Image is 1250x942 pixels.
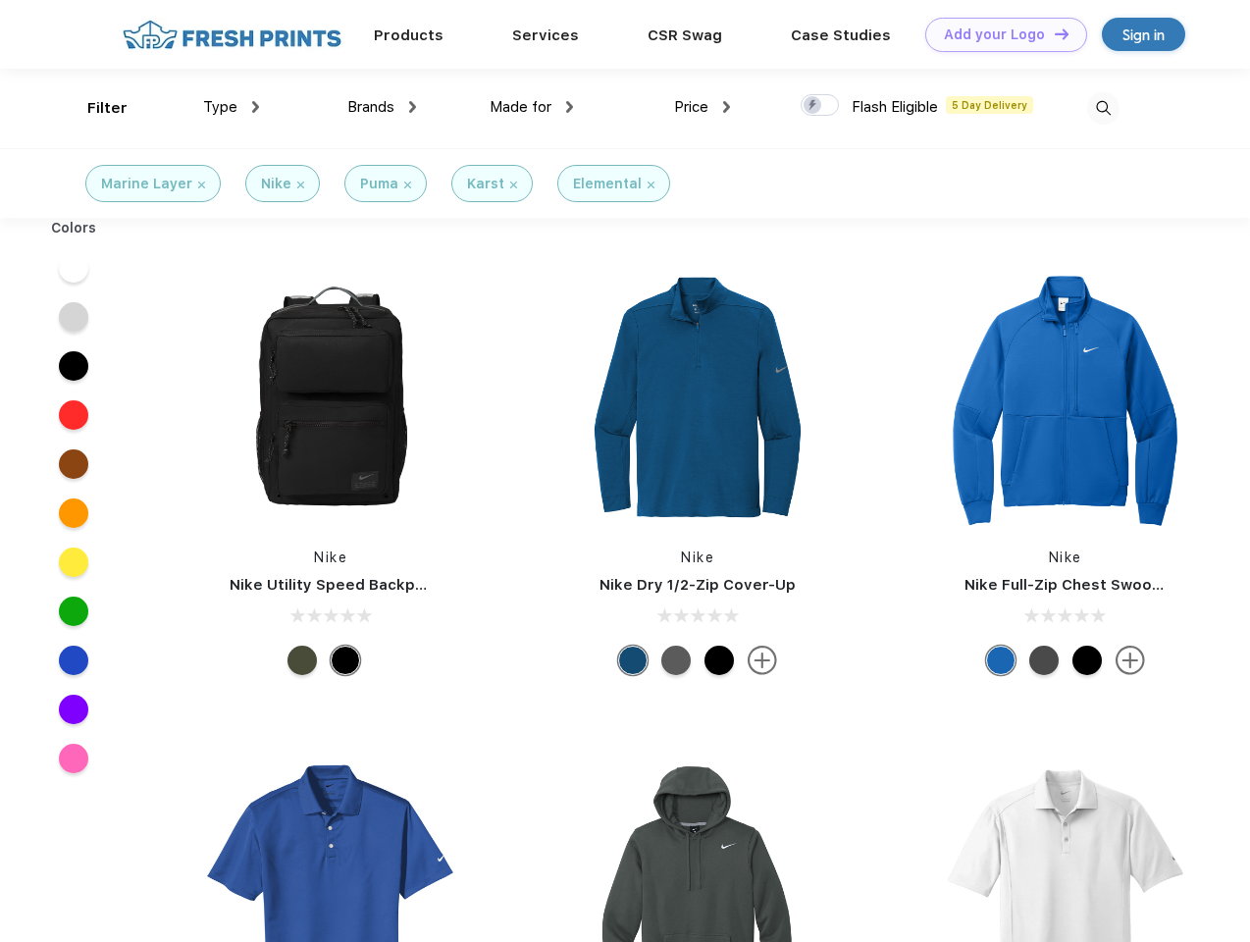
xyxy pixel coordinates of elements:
[986,646,1016,675] div: Royal
[198,182,205,188] img: filter_cancel.svg
[599,576,796,594] a: Nike Dry 1/2-Zip Cover-Up
[704,646,734,675] div: Black
[510,182,517,188] img: filter_cancel.svg
[297,182,304,188] img: filter_cancel.svg
[117,18,347,52] img: fo%20logo%202.webp
[944,26,1045,43] div: Add your Logo
[101,174,192,194] div: Marine Layer
[674,98,708,116] span: Price
[1116,646,1145,675] img: more.svg
[252,101,259,113] img: dropdown.png
[648,26,722,44] a: CSR Swag
[1087,92,1120,125] img: desktop_search.svg
[261,174,291,194] div: Nike
[200,267,461,528] img: func=resize&h=266
[1072,646,1102,675] div: Black
[567,267,828,528] img: func=resize&h=266
[490,98,551,116] span: Made for
[1102,18,1185,51] a: Sign in
[1055,28,1068,39] img: DT
[661,646,691,675] div: Black Heather
[648,182,654,188] img: filter_cancel.svg
[618,646,648,675] div: Gym Blue
[748,646,777,675] img: more.svg
[467,174,504,194] div: Karst
[935,267,1196,528] img: func=resize&h=266
[347,98,394,116] span: Brands
[230,576,442,594] a: Nike Utility Speed Backpack
[87,97,128,120] div: Filter
[287,646,317,675] div: Cargo Khaki
[723,101,730,113] img: dropdown.png
[573,174,642,194] div: Elemental
[331,646,360,675] div: Black
[852,98,938,116] span: Flash Eligible
[964,576,1225,594] a: Nike Full-Zip Chest Swoosh Jacket
[314,549,347,565] a: Nike
[1122,24,1165,46] div: Sign in
[36,218,112,238] div: Colors
[681,549,714,565] a: Nike
[374,26,443,44] a: Products
[360,174,398,194] div: Puma
[409,101,416,113] img: dropdown.png
[512,26,579,44] a: Services
[404,182,411,188] img: filter_cancel.svg
[946,96,1033,114] span: 5 Day Delivery
[566,101,573,113] img: dropdown.png
[1029,646,1059,675] div: Anthracite
[1049,549,1082,565] a: Nike
[203,98,237,116] span: Type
